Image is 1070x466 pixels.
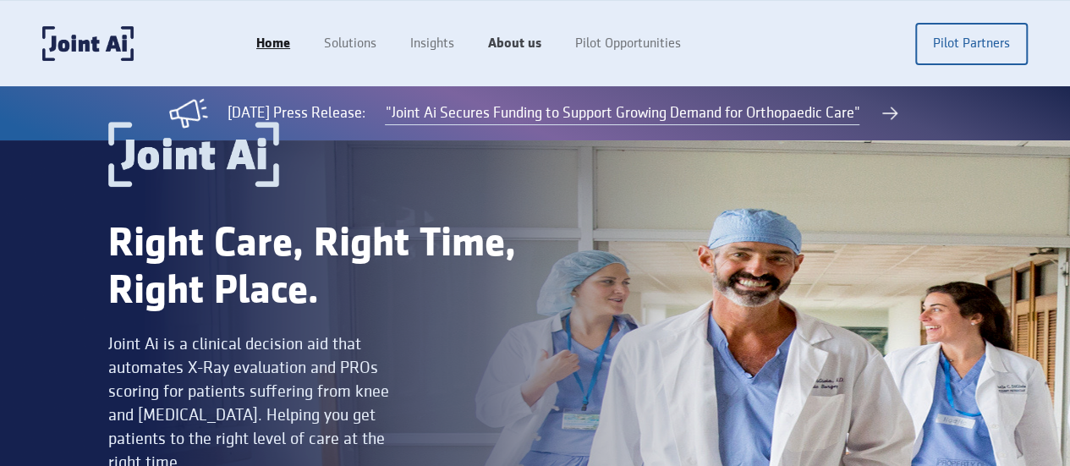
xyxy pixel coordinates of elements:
[393,28,471,60] a: Insights
[558,28,698,60] a: Pilot Opportunities
[42,26,134,61] a: home
[227,102,365,124] div: [DATE] Press Release:
[307,28,393,60] a: Solutions
[471,28,558,60] a: About us
[239,28,307,60] a: Home
[108,221,535,315] div: Right Care, Right Time, Right Place.
[915,23,1028,65] a: Pilot Partners
[385,102,859,125] a: "Joint Ai Secures Funding to Support Growing Demand for Orthopaedic Care"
